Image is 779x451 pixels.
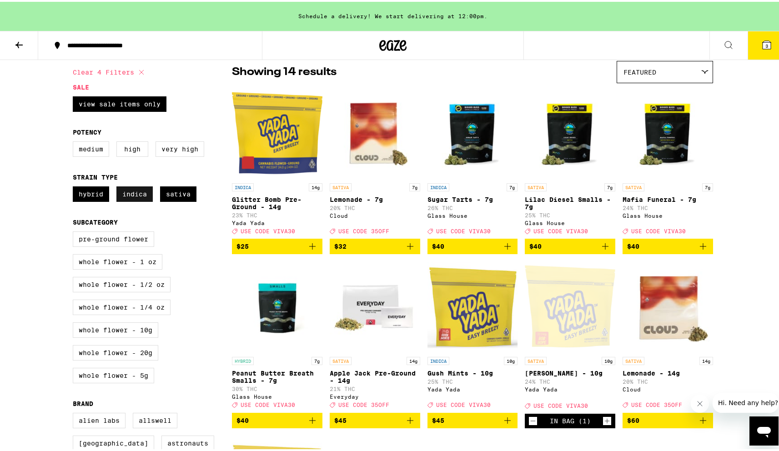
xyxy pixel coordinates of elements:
[623,377,713,383] p: 20% THC
[232,260,322,351] img: Glass House - Peanut Butter Breath Smalls - 7g
[427,237,518,252] button: Add to bag
[623,237,713,252] button: Add to bag
[116,185,153,200] label: Indica
[241,226,295,232] span: USE CODE VIVA30
[623,181,644,190] p: SATIVA
[73,59,147,82] button: Clear 4 filters
[338,226,389,232] span: USE CODE 35OFF
[525,218,615,224] div: Glass House
[73,82,89,89] legend: Sale
[232,237,322,252] button: Add to bag
[529,241,542,248] span: $40
[525,86,615,237] a: Open page for Lilac Diesel Smalls - 7g from Glass House
[507,181,518,190] p: 7g
[232,218,322,224] div: Yada Yada
[73,95,166,110] label: View Sale Items Only
[407,355,420,363] p: 14g
[312,355,322,363] p: 7g
[334,241,347,248] span: $32
[427,203,518,209] p: 26% THC
[623,194,713,201] p: Mafia Funeral - 7g
[623,411,713,426] button: Add to bag
[623,355,644,363] p: SATIVA
[436,226,491,232] span: USE CODE VIVA30
[232,86,322,237] a: Open page for Glitter Bomb Pre-Ground - 14g from Yada Yada
[330,194,420,201] p: Lemonade - 7g
[330,355,352,363] p: SATIVA
[436,401,491,406] span: USE CODE VIVA30
[623,368,713,375] p: Lemonade - 14g
[603,415,612,424] button: Increment
[432,241,444,248] span: $40
[232,411,322,426] button: Add to bag
[427,260,518,411] a: Open page for Gush Mints - 10g from Yada Yada
[73,185,109,200] label: Hybrid
[627,241,639,248] span: $40
[623,86,713,237] a: Open page for Mafia Funeral - 7g from Glass House
[73,366,154,381] label: Whole Flower - 5g
[73,411,126,426] label: Alien Labs
[627,415,639,422] span: $60
[427,194,518,201] p: Sugar Tarts - 7g
[232,86,322,177] img: Yada Yada - Glitter Bomb Pre-Ground - 14g
[330,86,420,237] a: Open page for Lemonade - 7g from Cloud
[232,368,322,382] p: Peanut Butter Breath Smalls - 7g
[156,140,204,155] label: Very High
[232,194,322,209] p: Glitter Bomb Pre-Ground - 14g
[525,210,615,216] p: 25% THC
[232,63,337,78] p: Showing 14 results
[623,260,713,411] a: Open page for Lemonade - 14g from Cloud
[525,194,615,209] p: Lilac Diesel Smalls - 7g
[232,260,322,411] a: Open page for Peanut Butter Breath Smalls - 7g from Glass House
[73,127,101,134] legend: Potency
[232,181,254,190] p: INDICA
[409,181,420,190] p: 7g
[504,355,518,363] p: 10g
[116,140,148,155] label: High
[309,181,322,190] p: 14g
[73,321,158,336] label: Whole Flower - 10g
[73,275,171,291] label: Whole Flower - 1/2 oz
[525,355,547,363] p: SATIVA
[749,415,779,444] iframe: Button to launch messaging window
[330,86,420,177] img: Cloud - Lemonade - 7g
[73,252,162,268] label: Whole Flower - 1 oz
[427,377,518,383] p: 25% THC
[623,211,713,217] div: Glass House
[631,226,686,232] span: USE CODE VIVA30
[73,172,118,179] legend: Strain Type
[550,416,591,423] div: In Bag (1)
[330,368,420,382] p: Apple Jack Pre-Ground - 14g
[330,203,420,209] p: 20% THC
[432,415,444,422] span: $45
[525,260,615,411] a: Open page for Bob Hope - 10g from Yada Yada
[525,385,615,391] div: Yada Yada
[623,67,656,74] span: Featured
[533,226,588,232] span: USE CODE VIVA30
[338,401,389,406] span: USE CODE 35OFF
[330,211,420,217] div: Cloud
[330,181,352,190] p: SATIVA
[602,355,615,363] p: 10g
[623,260,713,351] img: Cloud - Lemonade - 14g
[330,384,420,390] p: 21% THC
[533,401,588,407] span: USE CODE VIVA30
[427,86,518,177] img: Glass House - Sugar Tarts - 7g
[765,41,768,47] span: 3
[631,401,682,406] span: USE CODE 35OFF
[427,411,518,426] button: Add to bag
[232,384,322,390] p: 30% THC
[623,203,713,209] p: 24% THC
[160,185,196,200] label: Sativa
[73,434,154,449] label: [GEOGRAPHIC_DATA]
[73,140,109,155] label: Medium
[73,298,171,313] label: Whole Flower - 1/4 oz
[427,368,518,375] p: Gush Mints - 10g
[699,355,713,363] p: 14g
[427,211,518,217] div: Glass House
[334,415,347,422] span: $45
[525,237,615,252] button: Add to bag
[330,260,420,351] img: Everyday - Apple Jack Pre-Ground - 14g
[236,241,249,248] span: $25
